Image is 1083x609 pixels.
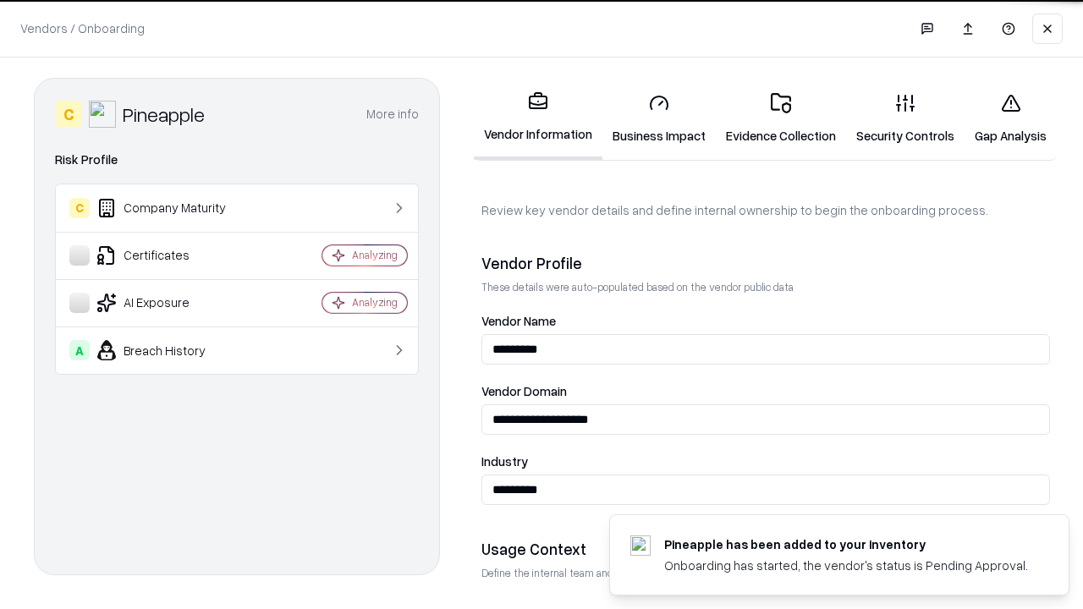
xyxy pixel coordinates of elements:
div: Pineapple [123,101,205,128]
div: C [69,198,90,218]
label: Vendor Domain [481,385,1050,398]
button: More info [366,99,419,129]
div: Breach History [69,340,272,360]
div: A [69,340,90,360]
div: C [55,101,82,128]
div: Analyzing [352,295,398,310]
div: Certificates [69,245,272,266]
label: Industry [481,455,1050,468]
div: Analyzing [352,248,398,262]
a: Evidence Collection [716,80,846,158]
p: These details were auto-populated based on the vendor public data [481,280,1050,294]
img: Pineapple [89,101,116,128]
label: Vendor Name [481,315,1050,327]
p: Review key vendor details and define internal ownership to begin the onboarding process. [481,201,1050,219]
a: Vendor Information [474,78,602,160]
a: Business Impact [602,80,716,158]
div: Pineapple has been added to your inventory [664,535,1028,553]
div: Vendor Profile [481,253,1050,273]
img: pineappleenergy.com [630,535,651,556]
p: Vendors / Onboarding [20,19,145,37]
div: Onboarding has started, the vendor's status is Pending Approval. [664,557,1028,574]
div: Company Maturity [69,198,272,218]
div: AI Exposure [69,293,272,313]
div: Usage Context [481,539,1050,559]
a: Gap Analysis [965,80,1057,158]
p: Define the internal team and reason for using this vendor. This helps assess business relevance a... [481,566,1050,580]
div: Risk Profile [55,150,419,170]
a: Security Controls [846,80,965,158]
